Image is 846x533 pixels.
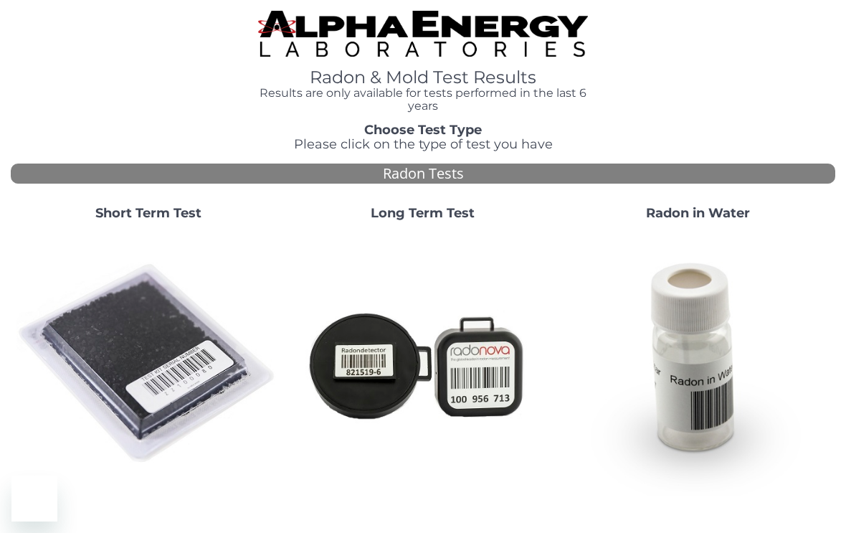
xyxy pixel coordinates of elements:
[258,87,588,112] h4: Results are only available for tests performed in the last 6 years
[11,164,835,184] div: Radon Tests
[294,136,553,152] span: Please click on the type of test you have
[258,11,588,57] img: TightCrop.jpg
[95,205,201,221] strong: Short Term Test
[11,476,57,522] iframe: Button to launch messaging window
[371,205,475,221] strong: Long Term Test
[566,232,830,496] img: RadoninWater.jpg
[364,122,482,138] strong: Choose Test Type
[16,232,280,496] img: ShortTerm.jpg
[258,68,588,87] h1: Radon & Mold Test Results
[646,205,750,221] strong: Radon in Water
[291,232,554,496] img: Radtrak2vsRadtrak3.jpg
